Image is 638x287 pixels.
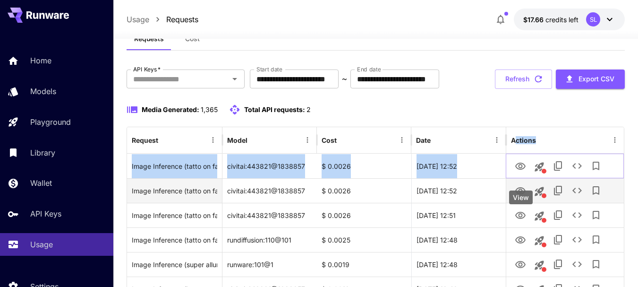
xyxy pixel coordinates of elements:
div: Model [227,136,247,144]
div: SL [586,12,600,26]
div: 27 Sep, 2025 12:48 [411,227,506,252]
p: Wallet [30,177,52,189]
span: credits left [545,16,578,24]
button: Menu [608,133,621,147]
span: 1,365 [201,105,218,113]
p: API Keys [30,208,61,219]
div: Click to copy prompt [132,228,217,252]
div: runware:101@1 [222,252,317,277]
button: View [511,230,530,249]
p: Models [30,86,56,97]
label: API Keys [133,65,161,73]
div: View [509,191,533,204]
span: $17.66 [523,16,545,24]
button: See details [568,255,587,274]
p: Playground [30,116,71,128]
div: civitai:443821@1838857 [222,203,317,227]
button: Export CSV [556,70,625,89]
button: See details [568,230,587,249]
div: 27 Sep, 2025 12:52 [411,154,506,178]
div: $ 0.0026 [317,154,411,178]
div: $ 0.0025 [317,227,411,252]
p: Library [30,147,55,158]
button: Copy TaskUUID [549,255,568,274]
button: Add to library [587,230,605,249]
div: Click to copy prompt [132,203,217,227]
button: Copy TaskUUID [549,157,568,175]
button: See details [568,206,587,225]
button: Sort [248,133,262,147]
div: Click to copy prompt [132,252,217,277]
div: 27 Sep, 2025 12:51 [411,203,506,227]
div: rundiffusion:110@101 [222,227,317,252]
button: View [511,205,530,225]
button: This request includes a reference image. Clicking this will load all other parameters, but for pr... [530,256,549,275]
button: This request includes a reference image. Clicking this will load all other parameters, but for pr... [530,231,549,250]
div: Cost [322,136,337,144]
button: View [511,156,530,175]
div: $17.65622 [523,15,578,25]
div: civitai:443821@1838857 [222,178,317,203]
button: Add to library [587,181,605,200]
button: Sort [159,133,172,147]
button: This request includes a reference image. Clicking this will load all other parameters, but for pr... [530,157,549,176]
button: This request includes a reference image. Clicking this will load all other parameters, but for pr... [530,207,549,226]
span: 2 [306,105,311,113]
button: Refresh [495,70,552,89]
a: Requests [166,14,198,25]
button: View [511,181,530,200]
span: Requests [134,35,164,43]
button: Open [228,72,241,86]
button: Add to library [587,206,605,225]
p: Home [30,55,51,66]
p: Usage [30,239,53,250]
button: Add to library [587,157,605,175]
span: Total API requests: [244,105,305,113]
button: $17.65622SL [514,9,625,30]
button: Add to library [587,255,605,274]
div: $ 0.0019 [317,252,411,277]
nav: breadcrumb [127,14,198,25]
div: civitai:443821@1838857 [222,154,317,178]
button: This request includes a reference image. Clicking this will load all other parameters, but for pr... [530,182,549,201]
button: Copy TaskUUID [549,206,568,225]
button: View [511,254,530,274]
button: Copy TaskUUID [549,230,568,249]
button: Copy TaskUUID [549,181,568,200]
div: Actions [511,136,536,144]
div: Request [132,136,158,144]
button: Sort [432,133,445,147]
label: Start date [256,65,282,73]
div: $ 0.0026 [317,203,411,227]
button: See details [568,181,587,200]
label: End date [357,65,381,73]
button: Menu [301,133,314,147]
div: 27 Sep, 2025 12:52 [411,178,506,203]
button: Sort [338,133,351,147]
button: See details [568,157,587,175]
a: Usage [127,14,149,25]
span: Media Generated: [142,105,199,113]
button: Menu [206,133,220,147]
p: ~ [342,73,347,85]
div: Click to copy prompt [132,179,217,203]
div: Click to copy prompt [132,154,217,178]
div: Date [416,136,431,144]
div: $ 0.0026 [317,178,411,203]
button: Menu [490,133,503,147]
span: Cost [185,35,200,43]
div: 27 Sep, 2025 12:48 [411,252,506,277]
button: Menu [395,133,408,147]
